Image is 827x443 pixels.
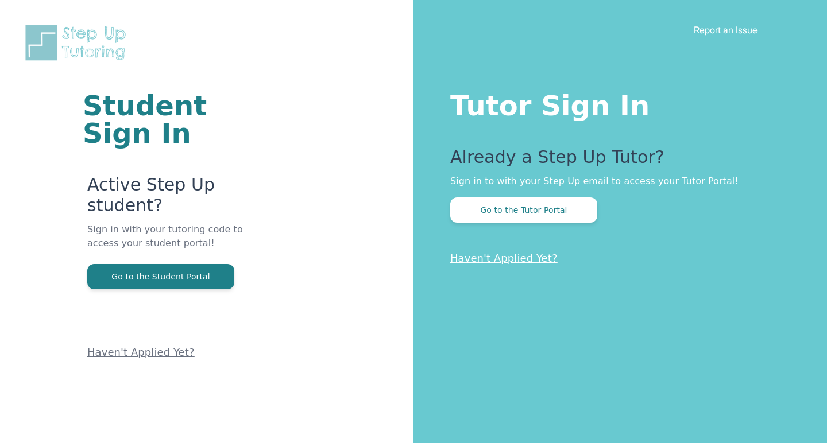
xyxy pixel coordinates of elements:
a: Report an Issue [694,24,758,36]
p: Sign in to with your Step Up email to access your Tutor Portal! [450,174,781,188]
p: Already a Step Up Tutor? [450,147,781,174]
a: Haven't Applied Yet? [450,252,558,264]
img: Step Up Tutoring horizontal logo [23,23,133,63]
h1: Tutor Sign In [450,87,781,119]
p: Active Step Up student? [87,174,276,223]
h1: Student Sign In [83,92,276,147]
a: Go to the Tutor Portal [450,204,597,215]
a: Go to the Student Portal [87,271,234,282]
p: Sign in with your tutoring code to access your student portal! [87,223,276,264]
button: Go to the Student Portal [87,264,234,289]
a: Haven't Applied Yet? [87,346,195,358]
button: Go to the Tutor Portal [450,197,597,223]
